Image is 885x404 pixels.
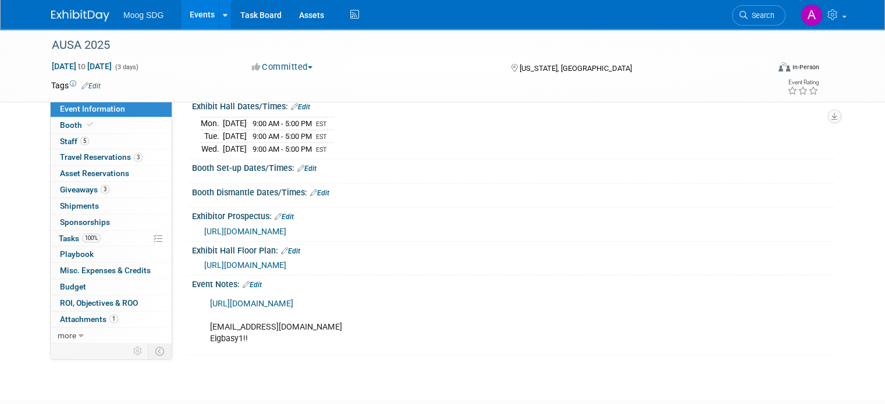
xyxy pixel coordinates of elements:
span: [DATE] [DATE] [51,61,112,71]
a: [URL][DOMAIN_NAME] [204,227,286,236]
span: [US_STATE], [GEOGRAPHIC_DATA] [520,64,632,73]
td: Toggle Event Tabs [148,344,172,359]
a: Misc. Expenses & Credits [51,263,172,278]
a: Playbook [51,246,172,262]
a: Edit [281,247,300,255]
span: ROI, Objectives & ROO [60,298,138,308]
span: Tasks [59,234,101,243]
span: Event Information [60,104,125,113]
div: Event Notes: [192,276,834,291]
td: Personalize Event Tab Strip [128,344,148,359]
a: [URL][DOMAIN_NAME] [204,260,286,270]
div: Exhibit Hall Dates/Times: [192,98,834,113]
img: ExhibitDay [51,10,109,22]
a: Tasks100% [51,231,172,246]
div: Event Rating [787,80,819,85]
img: ALYSSA Szal [801,4,823,26]
td: [DATE] [223,117,247,130]
button: Committed [248,61,317,73]
div: Exhibit Hall Floor Plan: [192,242,834,257]
span: 9:00 AM - 5:00 PM [253,119,312,128]
span: EST [316,133,327,141]
i: Booth reservation complete [87,121,93,128]
a: Asset Reservations [51,166,172,181]
span: more [58,331,76,340]
span: Moog SDG [123,10,164,20]
span: 100% [82,234,101,242]
a: Sponsorships [51,214,172,230]
div: Booth Set-up Dates/Times: [192,159,834,174]
a: Event Information [51,101,172,117]
span: Asset Reservations [60,169,129,178]
div: AUSA 2025 [48,35,754,56]
a: Budget [51,279,172,295]
span: 1 [109,314,118,323]
div: In-Person [792,63,819,71]
span: 3 [134,153,143,162]
span: 5 [80,137,89,145]
div: [EMAIL_ADDRESS][DOMAIN_NAME] Eigbasy1!! [202,292,709,351]
td: [DATE] [223,130,247,143]
span: to [76,62,87,71]
a: Search [732,5,786,26]
span: EST [316,146,327,153]
span: Sponsorships [60,217,110,227]
div: Booth Dismantle Dates/Times: [192,184,834,199]
span: Giveaways [60,185,109,194]
a: Shipments [51,198,172,214]
a: Booth [51,117,172,133]
span: Attachments [60,314,118,324]
span: Playbook [60,249,94,259]
a: ROI, Objectives & ROO [51,295,172,311]
div: Exhibitor Prospectus: [192,208,834,223]
span: Booth [60,120,95,130]
a: Attachments1 [51,312,172,327]
a: Edit [81,82,101,90]
span: 3 [101,185,109,194]
span: Search [748,11,774,20]
span: 9:00 AM - 5:00 PM [253,145,312,153]
div: Event Format [706,60,819,78]
a: [URL][DOMAIN_NAME] [210,299,293,309]
td: Wed. [201,142,223,155]
span: Staff [60,137,89,146]
td: Tags [51,80,101,91]
td: Tue. [201,130,223,143]
a: Edit [297,165,317,173]
a: Travel Reservations3 [51,149,172,165]
img: Format-Inperson.png [779,62,790,71]
span: (3 days) [114,63,138,71]
a: Staff5 [51,134,172,149]
td: Mon. [201,117,223,130]
span: Shipments [60,201,99,210]
a: Edit [291,103,310,111]
span: Misc. Expenses & Credits [60,266,151,275]
span: 9:00 AM - 5:00 PM [253,132,312,141]
span: Travel Reservations [60,152,143,162]
span: EST [316,120,327,128]
a: Giveaways3 [51,182,172,198]
a: Edit [310,189,329,197]
a: Edit [243,281,262,289]
a: Edit [275,213,294,221]
span: Budget [60,282,86,291]
a: more [51,328,172,344]
td: [DATE] [223,142,247,155]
